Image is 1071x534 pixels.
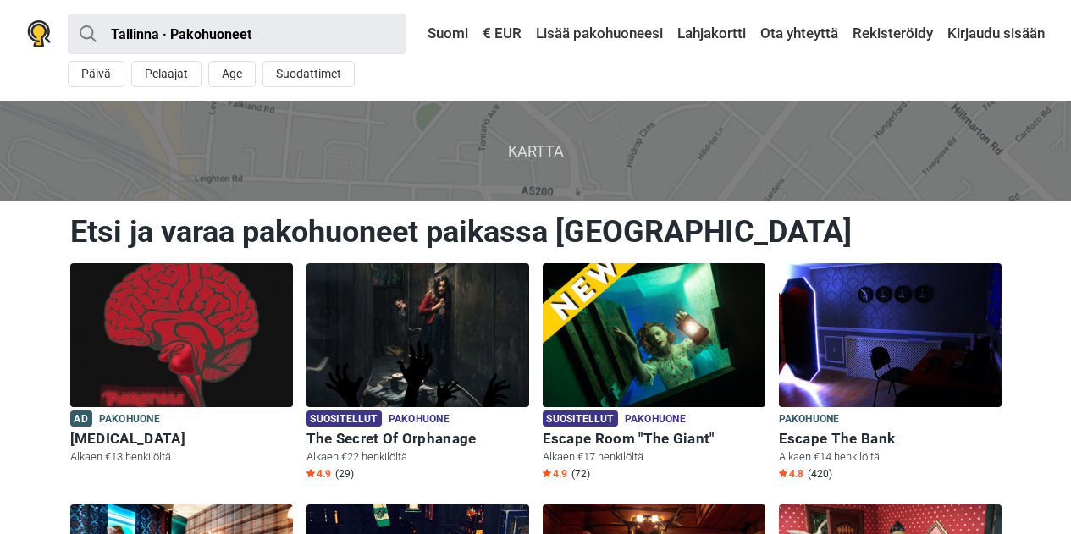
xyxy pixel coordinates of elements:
a: Escape The Bank Pakohuone Escape The Bank Alkaen €14 henkilöltä Star4.8 (420) [779,263,1002,484]
a: Paranoia Ad Pakohuone [MEDICAL_DATA] Alkaen €13 henkilöltä [70,263,293,468]
img: Escape Room "The Giant" [543,263,765,407]
img: Paranoia [70,263,293,407]
button: Age [208,61,256,87]
img: Star [306,469,315,477]
span: Pakohuone [625,410,686,429]
h6: [MEDICAL_DATA] [70,430,293,448]
img: Escape The Bank [779,263,1002,407]
span: (420) [808,467,832,481]
button: Suodattimet [262,61,355,87]
span: (72) [571,467,590,481]
h1: Etsi ja varaa pakohuoneet paikassa [GEOGRAPHIC_DATA] [70,213,1002,250]
h6: Escape The Bank [779,430,1002,448]
span: Suositellut [543,410,618,427]
span: 4.9 [306,467,331,481]
a: The Secret Of Orphanage Suositellut Pakohuone The Secret Of Orphanage Alkaen €22 henkilöltä Star4... [306,263,529,484]
h6: The Secret Of Orphanage [306,430,529,448]
p: Alkaen €17 henkilöltä [543,449,765,465]
span: 4.9 [543,467,567,481]
p: Alkaen €13 henkilöltä [70,449,293,465]
span: Ad [70,410,92,427]
img: Star [543,469,551,477]
button: Päivä [68,61,124,87]
span: Pakohuone [779,410,840,429]
img: Nowescape logo [27,20,51,47]
img: Star [779,469,787,477]
a: Ota yhteyttä [756,19,842,49]
input: kokeile “London” [68,14,406,54]
a: Suomi [411,19,472,49]
span: 4.8 [779,467,803,481]
button: Pelaajat [131,61,202,87]
span: (29) [335,467,354,481]
a: Lahjakortti [673,19,750,49]
span: Suositellut [306,410,382,427]
a: € EUR [478,19,526,49]
img: Suomi [416,28,428,40]
span: Pakohuone [389,410,450,429]
a: Kirjaudu sisään [943,19,1045,49]
a: Rekisteröidy [848,19,937,49]
p: Alkaen €22 henkilöltä [306,449,529,465]
img: The Secret Of Orphanage [306,263,529,407]
h6: Escape Room "The Giant" [543,430,765,448]
span: Pakohuone [99,410,160,429]
p: Alkaen €14 henkilöltä [779,449,1002,465]
a: Lisää pakohuoneesi [532,19,667,49]
a: Escape Room "The Giant" Suositellut Pakohuone Escape Room "The Giant" Alkaen €17 henkilöltä Star4... [543,263,765,484]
